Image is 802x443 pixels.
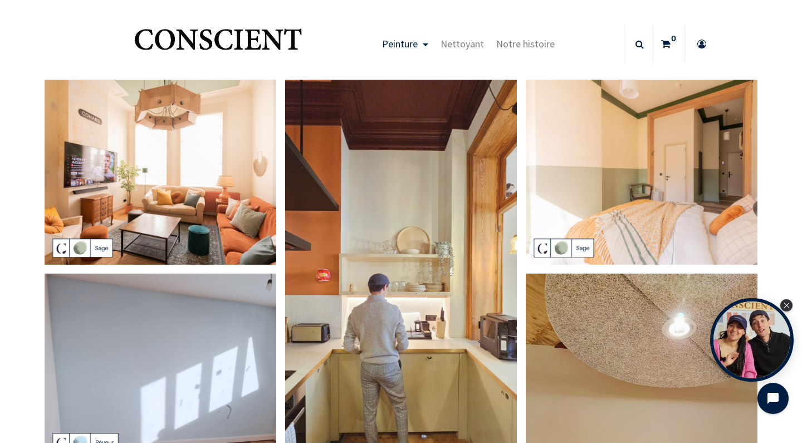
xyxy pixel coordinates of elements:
img: Conscient [132,22,304,66]
div: Tolstoy bubble widget [710,298,794,382]
a: Logo of Conscient [132,22,304,66]
span: Notre histoire [496,37,555,50]
a: Peinture [376,25,434,64]
img: peinture vert sauge [526,80,757,265]
span: Peinture [382,37,418,50]
img: peinture vert sauge [45,80,276,265]
div: Open Tolstoy widget [710,298,794,382]
div: Open Tolstoy [710,298,794,382]
sup: 0 [668,33,679,44]
a: 0 [653,25,684,64]
div: Close Tolstoy widget [780,299,793,311]
span: Nettoyant [441,37,484,50]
